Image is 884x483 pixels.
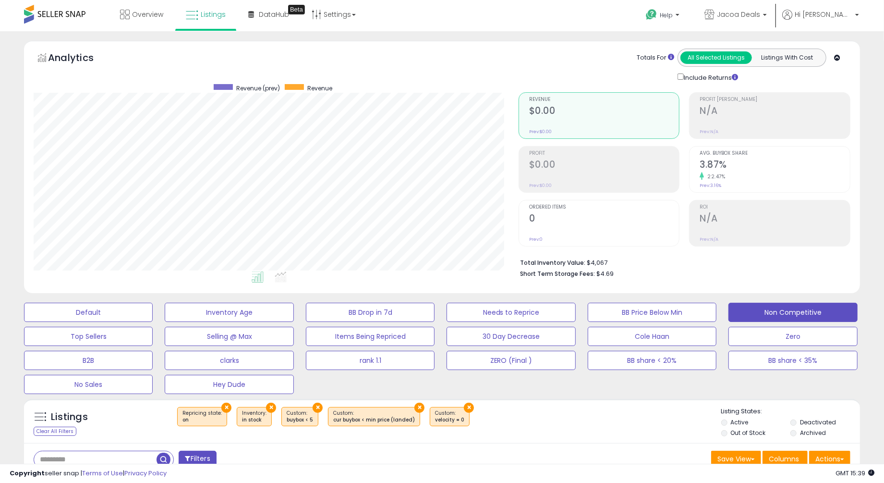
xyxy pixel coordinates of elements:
button: Actions [809,451,850,467]
button: Inventory Age [165,303,293,322]
div: Include Returns [670,72,750,83]
button: rank 1.1 [306,351,435,370]
span: Jacoa Deals [717,10,760,19]
h2: 0 [529,213,679,226]
span: Custom: [287,409,313,424]
span: Columns [769,454,799,464]
div: on [182,417,222,423]
span: Profit [529,151,679,156]
span: 2025-09-9 15:39 GMT [836,469,874,478]
span: Revenue [307,84,332,92]
button: clarks [165,351,293,370]
button: × [464,403,474,413]
button: Listings With Cost [751,51,823,64]
button: All Selected Listings [680,51,752,64]
div: buybox < 5 [287,417,313,423]
b: Short Term Storage Fees: [520,270,595,278]
small: Prev: $0.00 [529,183,552,188]
strong: Copyright [10,469,45,478]
button: × [313,403,323,413]
label: Active [731,418,749,426]
button: No Sales [24,375,153,394]
span: Custom: [435,409,464,424]
button: ZERO (Final ) [447,351,575,370]
a: Privacy Policy [124,469,167,478]
button: Top Sellers [24,327,153,346]
button: B2B [24,351,153,370]
li: $4,067 [520,256,843,268]
span: Repricing state : [182,409,222,424]
button: × [221,403,231,413]
small: Prev: N/A [700,129,718,135]
span: Inventory : [242,409,266,424]
label: Archived [800,429,826,437]
button: Columns [763,451,808,467]
div: Clear All Filters [34,427,76,436]
button: 30 Day Decrease [447,327,575,346]
button: × [266,403,276,413]
div: in stock [242,417,266,423]
button: Filters [179,451,216,468]
div: cur buybox < min price (landed) [333,417,415,423]
button: Cole Haan [588,327,716,346]
button: BB share < 35% [728,351,857,370]
button: Save View [711,451,761,467]
span: Listings [201,10,226,19]
span: Revenue (prev) [236,84,280,92]
button: × [414,403,424,413]
span: Ordered Items [529,205,679,210]
h5: Analytics [48,51,112,67]
span: Profit [PERSON_NAME] [700,97,850,102]
span: Help [660,11,673,19]
a: Help [638,1,689,31]
small: 22.47% [704,173,725,180]
button: BB Price Below Min [588,303,716,322]
p: Listing States: [721,407,860,416]
span: $4.69 [596,269,614,278]
a: Terms of Use [82,469,123,478]
button: Needs to Reprice [447,303,575,322]
span: ROI [700,205,850,210]
h5: Listings [51,410,88,424]
small: Prev: N/A [700,236,718,242]
button: Items Being Repriced [306,327,435,346]
h2: $0.00 [529,159,679,172]
div: Tooltip anchor [288,5,305,14]
h2: N/A [700,213,850,226]
span: Avg. Buybox Share [700,151,850,156]
small: Prev: 0 [529,236,543,242]
button: Non Competitive [728,303,857,322]
div: velocity = 0 [435,417,464,423]
a: Hi [PERSON_NAME] [782,10,859,31]
button: Hey Dude [165,375,293,394]
h2: 3.87% [700,159,850,172]
button: BB Drop in 7d [306,303,435,322]
i: Get Help [645,9,657,21]
div: seller snap | | [10,469,167,478]
small: Prev: 3.16% [700,183,721,188]
span: Revenue [529,97,679,102]
span: DataHub [259,10,289,19]
button: BB share < 20% [588,351,716,370]
small: Prev: $0.00 [529,129,552,135]
h2: $0.00 [529,105,679,118]
button: Selling @ Max [165,327,293,346]
div: Totals For [637,53,674,62]
h2: N/A [700,105,850,118]
button: Zero [728,327,857,346]
label: Deactivated [800,418,836,426]
button: Default [24,303,153,322]
label: Out of Stock [731,429,766,437]
span: Custom: [333,409,415,424]
span: Overview [132,10,163,19]
span: Hi [PERSON_NAME] [795,10,852,19]
b: Total Inventory Value: [520,259,585,267]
